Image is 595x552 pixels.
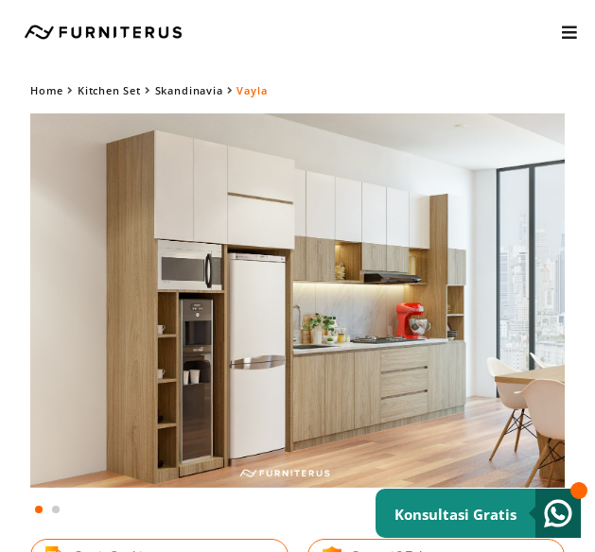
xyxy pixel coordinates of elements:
small: Konsultasi Gratis [394,505,516,524]
a: Konsultasi Gratis [376,489,581,538]
img: Vayla Kitchen Set Skandinavia by Furniterus [30,113,565,488]
span: Vayla [236,83,267,97]
a: Skandinavia [155,83,223,97]
a: Home [30,83,63,97]
a: Kitchen Set [78,83,141,97]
